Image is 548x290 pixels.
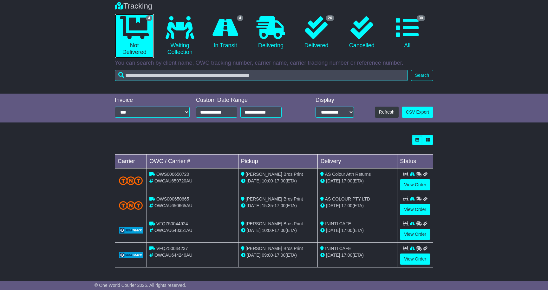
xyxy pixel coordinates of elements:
[274,253,285,258] span: 17:00
[246,196,303,201] span: [PERSON_NAME] Bros Print
[95,283,186,288] span: © One World Courier 2025. All rights reserved.
[375,107,399,118] button: Refresh
[119,252,143,258] img: GetCarrierServiceLogo
[318,155,397,168] td: Delivery
[119,227,143,234] img: GetCarrierServiceLogo
[341,228,352,233] span: 17:00
[119,201,143,210] img: TNT_Domestic.png
[154,253,192,258] span: OWCAU644240AU
[115,60,433,67] p: You can search by client name, OWC tracking number, carrier name, carrier tracking number or refe...
[115,155,147,168] td: Carrier
[342,14,381,51] a: Cancelled
[262,253,273,258] span: 09:00
[417,15,425,21] span: 30
[241,227,315,234] div: - (ETA)
[274,203,285,208] span: 17:00
[251,14,290,51] a: Delivering
[262,228,273,233] span: 10:00
[156,196,189,201] span: OWS000650665
[246,221,303,226] span: [PERSON_NAME] Bros Print
[326,228,340,233] span: [DATE]
[411,70,433,81] button: Search
[320,202,395,209] div: (ETA)
[154,228,192,233] span: OWCAU648351AU
[237,15,244,21] span: 4
[274,178,285,183] span: 17:00
[326,253,340,258] span: [DATE]
[400,254,430,265] a: View Order
[156,172,189,177] span: OWS000650720
[341,253,352,258] span: 17:00
[341,203,352,208] span: 17:00
[297,14,336,51] a: 26 Delivered
[320,227,395,234] div: (ETA)
[326,203,340,208] span: [DATE]
[400,204,430,215] a: View Order
[115,97,190,104] div: Invoice
[325,221,351,226] span: ININTI CAFE
[147,155,238,168] td: OWC / Carrier #
[247,228,261,233] span: [DATE]
[196,97,298,104] div: Custom Date Range
[241,178,315,184] div: - (ETA)
[402,107,433,118] a: CSV Export
[325,196,370,201] span: AS COLOUR PTY LTD
[238,155,318,168] td: Pickup
[160,14,199,58] a: Waiting Collection
[326,15,334,21] span: 26
[400,179,430,190] a: View Order
[246,172,303,177] span: [PERSON_NAME] Bros Print
[112,2,436,11] div: Tracking
[326,178,340,183] span: [DATE]
[156,246,188,251] span: VFQZ50044237
[156,221,188,226] span: VFQZ50044924
[247,253,261,258] span: [DATE]
[400,229,430,240] a: View Order
[206,14,245,51] a: 4 In Transit
[262,178,273,183] span: 10:00
[316,97,354,104] div: Display
[325,172,371,177] span: AS Colour Attn Returns
[247,203,261,208] span: [DATE]
[241,202,315,209] div: - (ETA)
[146,15,153,21] span: 4
[262,203,273,208] span: 15:35
[397,155,433,168] td: Status
[388,14,427,51] a: 30 All
[320,178,395,184] div: (ETA)
[115,14,154,58] a: 4 Not Delivered
[241,252,315,259] div: - (ETA)
[119,176,143,185] img: TNT_Domestic.png
[154,203,192,208] span: OWCAU650665AU
[320,252,395,259] div: (ETA)
[274,228,285,233] span: 17:00
[246,246,303,251] span: [PERSON_NAME] Bros Print
[154,178,192,183] span: OWCAU650720AU
[341,178,352,183] span: 17:00
[247,178,261,183] span: [DATE]
[325,246,351,251] span: ININTI CAFE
